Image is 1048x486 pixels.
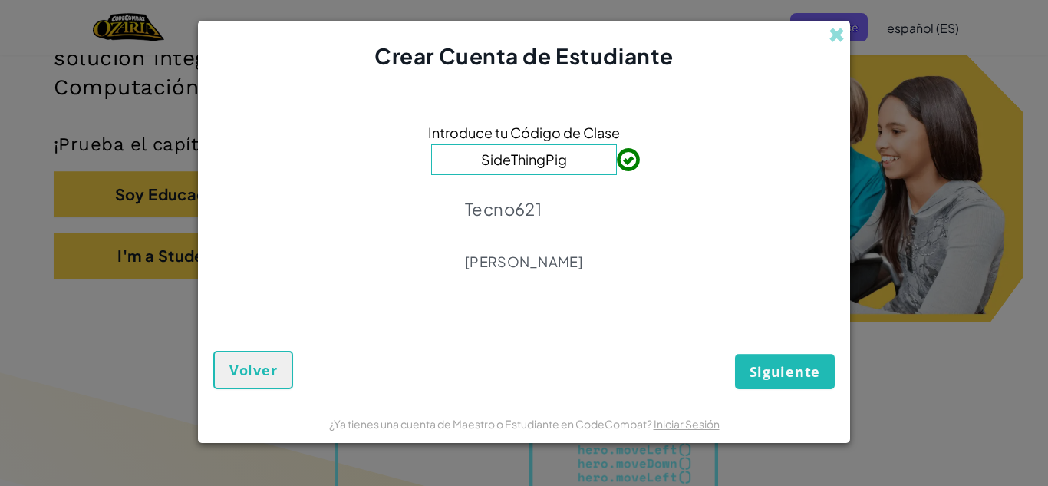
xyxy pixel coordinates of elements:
span: Crear Cuenta de Estudiante [374,42,674,69]
span: ¿Ya tienes una cuenta de Maestro o Estudiante en CodeCombat? [329,417,654,431]
button: Siguiente [735,354,835,389]
p: Tecno621 [465,198,583,220]
button: Volver [213,351,293,389]
span: Siguiente [750,362,820,381]
a: Iniciar Sesión [654,417,720,431]
span: Volver [229,361,277,379]
p: [PERSON_NAME] [465,253,583,271]
span: Introduce tu Código de Clase [428,121,620,144]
